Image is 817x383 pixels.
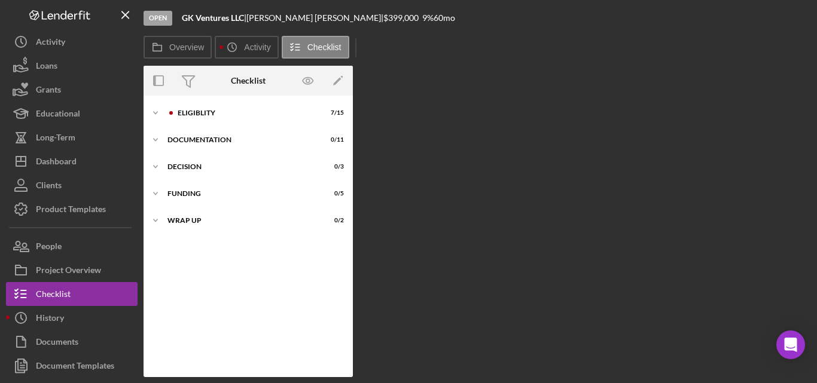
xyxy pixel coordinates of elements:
div: Documents [36,330,78,357]
div: 9 % [422,13,434,23]
div: 0 / 3 [322,163,344,170]
div: Wrap up [167,217,314,224]
div: People [36,234,62,261]
button: Educational [6,102,138,125]
div: Dashboard [36,149,77,176]
div: Educational [36,102,80,128]
div: 0 / 5 [322,190,344,197]
div: Checklist [231,76,266,85]
label: Overview [169,42,204,52]
button: Grants [6,78,138,102]
div: 0 / 11 [322,136,344,143]
span: $399,000 [383,13,419,23]
div: History [36,306,64,333]
button: Checklist [6,282,138,306]
div: Open Intercom Messenger [776,330,805,359]
div: 7 / 15 [322,109,344,117]
button: Document Templates [6,354,138,378]
button: Dashboard [6,149,138,173]
div: Loans [36,54,57,81]
div: 60 mo [434,13,455,23]
div: [PERSON_NAME] [PERSON_NAME] | [246,13,383,23]
div: Project Overview [36,258,101,285]
button: Loans [6,54,138,78]
div: | [182,13,246,23]
div: Checklist [36,282,71,309]
div: Document Templates [36,354,114,381]
div: Decision [167,163,314,170]
button: Long-Term [6,125,138,149]
button: Activity [6,30,138,54]
label: Checklist [307,42,342,52]
button: Overview [144,36,212,59]
button: Checklist [282,36,349,59]
button: Product Templates [6,197,138,221]
button: Project Overview [6,258,138,282]
button: Documents [6,330,138,354]
button: History [6,306,138,330]
div: Documentation [167,136,314,143]
div: Open [144,11,172,26]
label: Activity [244,42,270,52]
button: Activity [215,36,278,59]
div: Funding [167,190,314,197]
b: GK Ventures LLC [182,13,244,23]
div: Clients [36,173,62,200]
div: Product Templates [36,197,106,224]
div: Activity [36,30,65,57]
div: Long-Term [36,125,75,152]
div: Grants [36,78,61,105]
button: Clients [6,173,138,197]
div: 0 / 2 [322,217,344,224]
div: Eligiblity [178,109,314,117]
button: People [6,234,138,258]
